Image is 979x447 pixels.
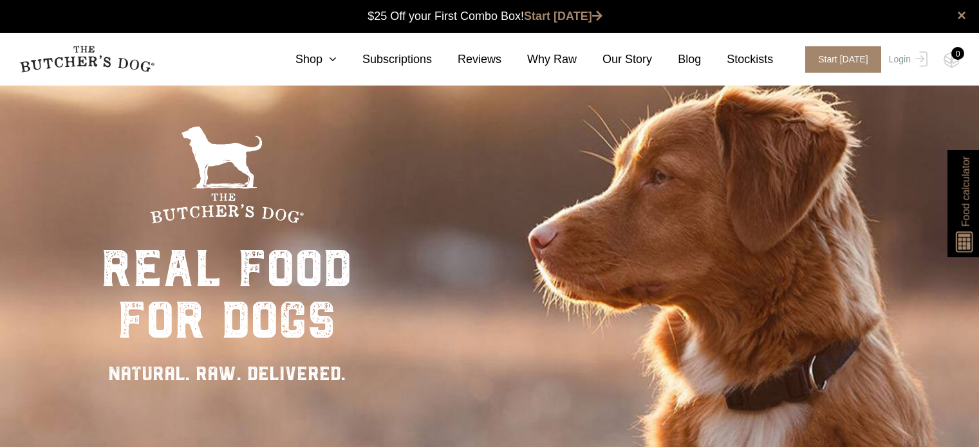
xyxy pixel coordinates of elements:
[792,46,886,73] a: Start [DATE]
[501,51,577,68] a: Why Raw
[524,10,602,23] a: Start [DATE]
[101,243,352,346] div: real food for dogs
[805,46,881,73] span: Start [DATE]
[944,51,960,68] img: TBD_Cart-Empty.png
[652,51,701,68] a: Blog
[432,51,501,68] a: Reviews
[270,51,337,68] a: Shop
[101,359,352,388] div: NATURAL. RAW. DELIVERED.
[577,51,652,68] a: Our Story
[958,156,973,226] span: Food calculator
[337,51,432,68] a: Subscriptions
[886,46,928,73] a: Login
[957,8,966,23] a: close
[701,51,773,68] a: Stockists
[951,47,964,60] div: 0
